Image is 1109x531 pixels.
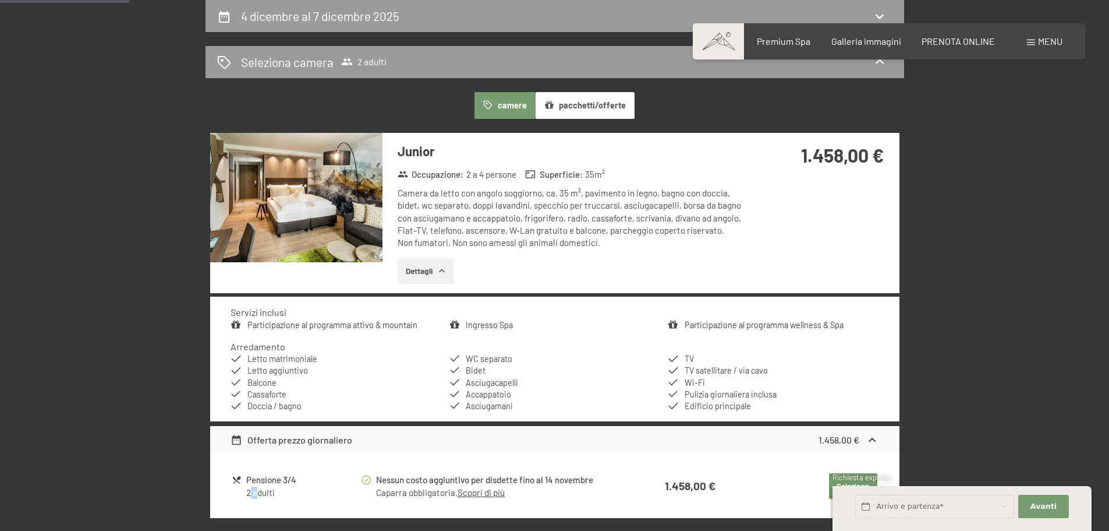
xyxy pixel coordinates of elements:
div: Pensione 3/4 [246,473,360,487]
button: Seleziona [829,473,877,499]
div: Nessun costo aggiuntivo per disdette fino al 14 novembre [376,473,618,487]
button: camere [474,92,535,119]
span: Avanti [1030,501,1057,512]
span: Edificio principale [685,401,751,411]
span: Cassaforte [247,389,286,399]
strong: Superficie : [525,168,583,181]
h2: 4 dicembre al 7 dicembre 2025 [241,9,399,23]
span: Letto matrimoniale [247,354,317,364]
button: Avanti [1018,495,1068,519]
strong: 1.458,00 € [665,479,715,493]
a: PRENOTA ONLINE [922,36,995,47]
strong: 1.458,00 € [801,144,884,166]
strong: Occupazione : [398,168,464,181]
h4: Arredamento [231,341,285,352]
a: Galleria immagini [831,36,901,47]
div: Caparra obbligatoria. [376,487,618,499]
a: Scopri di più [458,487,505,498]
span: 2 adulti [341,56,387,68]
span: WC separato [466,354,512,364]
span: Wi-Fi [685,378,705,388]
span: Asciugacapelli [466,378,518,388]
span: TV [685,354,694,364]
h2: Seleziona camera [241,54,334,71]
div: Camera da letto con angolo soggiorno, ca. 35 m², pavimento in legno, bagno con doccia, bidet, wc ... [398,187,744,249]
h3: Junior [398,142,744,160]
a: Participazione al programma attivo & mountain [247,320,417,330]
span: Letto aggiuntivo [247,365,308,375]
button: pacchetti/offerte [536,92,635,119]
span: Doccia / bagno [247,401,302,411]
div: Offerta prezzo giornaliero1.458,00 € [210,426,899,454]
a: Ingresso Spa [466,320,513,330]
h4: Servizi inclusi [231,307,286,318]
span: Balcone [247,378,277,388]
span: 35 m² [585,168,605,181]
a: Participazione al programma wellness & Spa [685,320,844,330]
span: Menu [1038,36,1062,47]
div: 2 adulti [246,487,360,499]
button: Dettagli [398,258,454,284]
span: TV satellitare / via cavo [685,365,768,375]
img: mss_renderimg.php [210,133,382,262]
span: Pulizia giornaliera inclusa [685,389,777,399]
strong: 1.458,00 € [819,434,859,445]
span: Accappatoio [466,389,511,399]
a: Premium Spa [757,36,810,47]
span: Bidet [466,365,486,375]
span: Asciugamani [466,401,513,411]
div: Offerta prezzo giornaliero [231,433,352,447]
span: Richiesta express [832,473,891,482]
span: 2 a 4 persone [466,168,516,181]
